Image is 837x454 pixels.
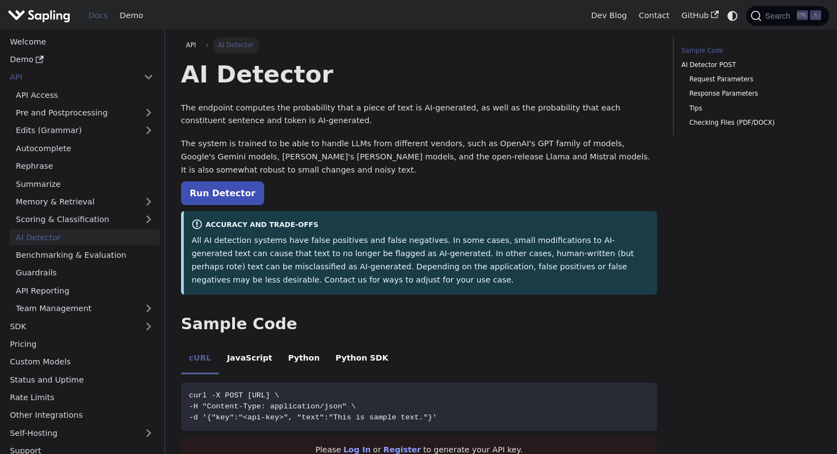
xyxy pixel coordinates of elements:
a: Checking Files (PDF/DOCX) [690,118,813,128]
a: Demo [114,7,149,24]
a: AI Detector [10,229,160,245]
a: Autocomplete [10,140,160,156]
a: Contact [633,7,676,24]
a: API Reporting [10,283,160,298]
p: The endpoint computes the probability that a piece of text is AI-generated, as well as the probab... [181,102,657,128]
button: Search (Ctrl+K) [746,6,829,26]
a: Welcome [4,34,160,49]
li: JavaScript [219,344,280,375]
div: Accuracy and Trade-offs [192,219,649,232]
a: Guardrails [10,265,160,281]
a: API [181,37,201,53]
a: Run Detector [181,181,264,205]
a: SDK [4,318,138,334]
a: Demo [4,52,160,68]
span: AI Detector [213,37,259,53]
a: API Access [10,87,160,103]
a: Sample Code [681,46,817,56]
a: Sapling.ai [8,8,74,24]
a: Self-Hosting [4,425,160,441]
a: Log In [343,445,371,454]
a: Team Management [10,301,160,317]
a: Edits (Grammar) [10,123,160,139]
span: -H "Content-Type: application/json" \ [189,402,355,411]
a: Scoring & Classification [10,212,160,228]
li: Python [280,344,327,375]
span: curl -X POST [URL] \ [189,391,279,400]
button: Switch between dark and light mode (currently system mode) [725,8,741,24]
nav: Breadcrumbs [181,37,657,53]
li: cURL [181,344,219,375]
a: Summarize [10,176,160,192]
a: API [4,69,138,85]
button: Collapse sidebar category 'API' [138,69,160,85]
a: Pricing [4,336,160,352]
span: Search [762,12,797,20]
p: The system is trained to be able to handle LLMs from different vendors, such as OpenAI's GPT fami... [181,137,657,176]
h2: Sample Code [181,314,657,334]
a: Benchmarking & Evaluation [10,247,160,263]
kbd: K [810,10,821,20]
a: Request Parameters [690,74,813,85]
span: API [186,41,196,49]
a: Tips [690,103,813,114]
a: Rate Limits [4,390,160,406]
button: Expand sidebar category 'SDK' [138,318,160,334]
a: Response Parameters [690,88,813,99]
a: AI Detector POST [681,60,817,70]
a: Memory & Retrieval [10,194,160,210]
li: Python SDK [327,344,396,375]
a: Rephrase [10,158,160,174]
a: Pre and Postprocessing [10,105,160,121]
p: All AI detection systems have false positives and false negatives. In some cases, small modificat... [192,234,649,286]
a: Custom Models [4,354,160,370]
a: Register [384,445,421,454]
a: GitHub [675,7,724,24]
a: Docs [83,7,114,24]
a: Status and Uptime [4,372,160,387]
a: Other Integrations [4,407,160,423]
img: Sapling.ai [8,8,70,24]
h1: AI Detector [181,59,657,89]
a: Dev Blog [585,7,632,24]
span: -d '{"key":"<api-key>", "text":"This is sample text."}' [189,413,437,422]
